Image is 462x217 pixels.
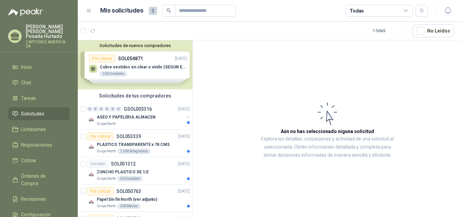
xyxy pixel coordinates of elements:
p: SOL051312 [111,161,136,166]
p: [DATE] [178,161,190,167]
span: Chat [21,79,31,86]
p: ASEO Y PAPELERIA ALMACEN [97,114,156,121]
a: 0 0 0 0 0 0 GSOL005316[DATE] Company LogoASEO Y PAPELERIA ALMACENGrupo North [87,105,191,127]
div: Cerrado [87,160,108,168]
span: Órdenes de Compra [21,172,63,187]
img: Logo peakr [8,8,43,16]
a: Tareas [8,92,70,105]
p: Papel Sin fin North (ver adjunto) [97,196,157,203]
div: Solicitudes de tus compradores [78,89,192,102]
a: Remisiones [8,193,70,205]
div: Todas [350,7,364,15]
a: Inicio [8,61,70,73]
img: Company Logo [87,171,95,179]
div: 0 [87,107,92,111]
span: Licitaciones [21,126,46,133]
div: Por cotizar [87,132,114,140]
div: 1 - 5 de 5 [373,25,407,36]
div: 0 [99,107,104,111]
p: GSOL005316 [124,107,152,111]
div: 200 Metros [117,203,140,209]
p: [DATE] [178,106,190,112]
div: 0 [93,107,98,111]
span: Inicio [21,63,32,71]
button: No Leídos [413,24,454,37]
span: search [166,8,171,13]
span: Cotizar [21,157,37,164]
p: Grupo North [97,176,116,181]
a: Cotizar [8,154,70,167]
p: Grupo North [97,203,116,209]
p: Grupo North [97,149,116,154]
p: SOL053339 [116,134,141,139]
h3: Aún no has seleccionado niguna solicitud [281,128,374,135]
div: 0 [105,107,110,111]
span: Solicitudes [21,110,44,117]
a: Por cotizarSOL050763[DATE] Company LogoPapel Sin fin North (ver adjunto)Grupo North200 Metros [78,185,192,212]
p: [DATE] [178,188,190,195]
img: Company Logo [87,198,95,206]
a: CerradoSOL051312[DATE] Company LogoZUNCHO PLASTICO DE 1/2Grupo North20 Unidades [78,157,192,185]
a: Solicitudes [8,107,70,120]
a: Negociaciones [8,138,70,151]
img: Company Logo [87,143,95,151]
p: CARTONES AMERICA SA [26,40,70,48]
img: Company Logo [87,116,95,124]
a: Chat [8,76,70,89]
p: Explora los detalles, cotizaciones y actividad de una solicitud al seleccionarla. Obtén informaci... [260,135,394,159]
div: 0 [110,107,115,111]
p: ZUNCHO PLASTICO DE 1/2 [97,169,148,175]
p: [PERSON_NAME] [PERSON_NAME] Posada Hurtado [26,24,70,39]
div: 20 Unidades [117,176,143,181]
p: PLASTICO TRANSPARENTE x 78 CMS [97,142,169,148]
span: Negociaciones [21,141,52,149]
div: 1.500 Kilogramos [117,149,151,154]
a: Licitaciones [8,123,70,136]
p: Grupo North [97,121,116,127]
span: Remisiones [21,195,46,203]
div: 0 [116,107,121,111]
div: Solicitudes de nuevos compradoresPor cotizarSOL054871[DATE] Cubre vestidos en clear o vinilo (SEG... [78,40,192,89]
span: Tareas [21,94,36,102]
span: 3 [149,7,157,15]
p: SOL050763 [116,189,141,194]
a: Órdenes de Compra [8,170,70,190]
button: Solicitudes de nuevos compradores [80,43,190,48]
div: Por cotizar [87,187,114,195]
a: Por cotizarSOL053339[DATE] Company LogoPLASTICO TRANSPARENTE x 78 CMSGrupo North1.500 Kilogramos [78,130,192,157]
h1: Mis solicitudes [100,6,143,16]
p: [DATE] [178,133,190,140]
